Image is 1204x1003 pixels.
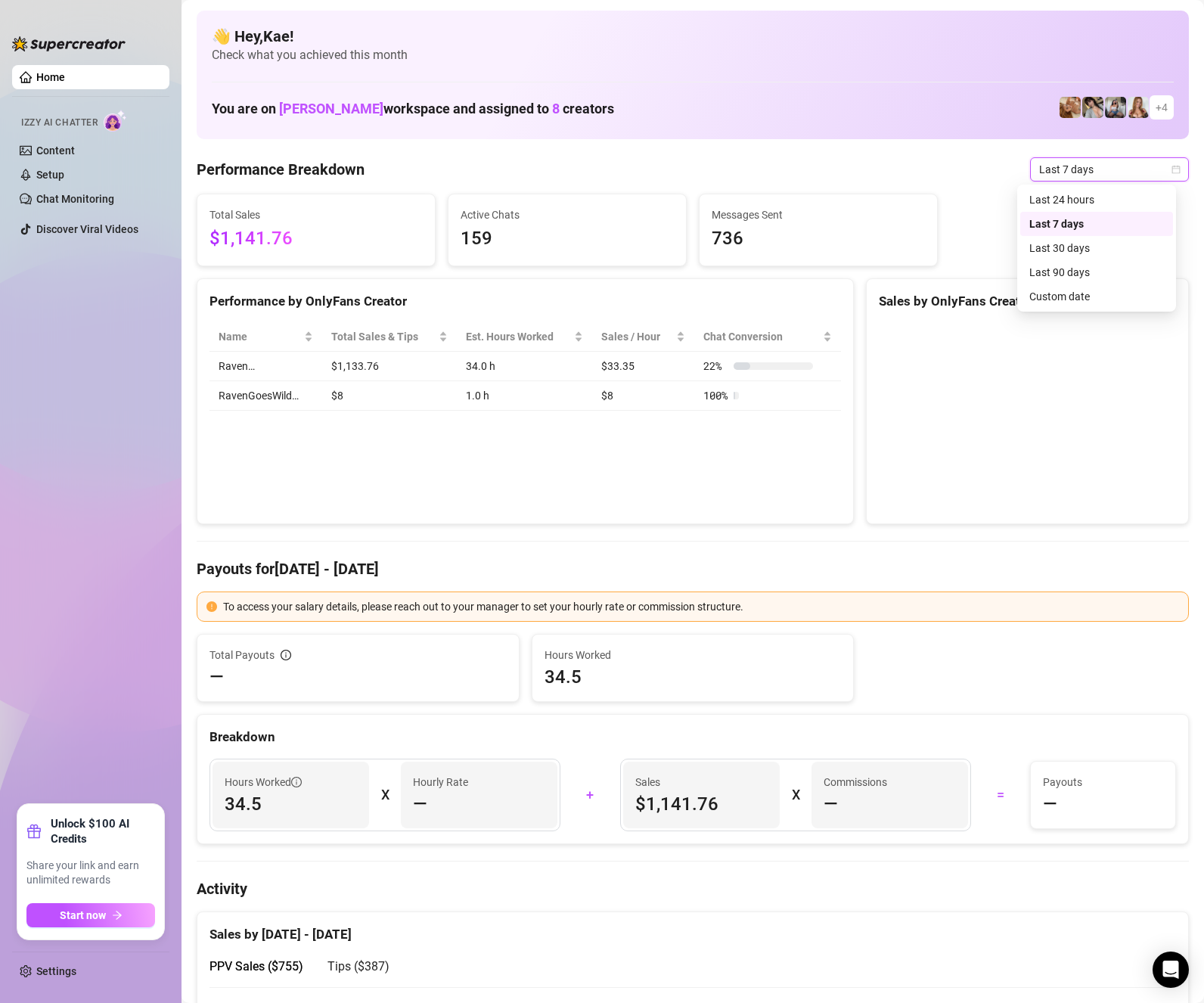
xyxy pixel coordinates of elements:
div: X [381,783,389,807]
td: $33.35 [592,352,694,381]
td: $8 [592,381,694,411]
h4: Payouts for [DATE] - [DATE] [197,558,1189,579]
span: 34.5 [225,792,357,816]
span: — [824,792,838,816]
a: Chat Monitoring [36,193,114,205]
div: Open Intercom Messenger [1153,952,1189,988]
span: Active Chats [461,206,674,223]
span: + 4 [1156,99,1168,116]
span: — [1043,792,1057,816]
span: info-circle [291,777,302,787]
span: Chat Conversion [703,328,820,345]
span: Payouts [1043,774,1163,790]
div: Breakdown [209,727,1176,747]
div: = [980,783,1021,807]
span: exclamation-circle [206,601,217,612]
span: Hours Worked [225,774,302,790]
div: + [569,783,610,807]
td: $1,133.76 [322,352,457,381]
span: Share your link and earn unlimited rewards [26,859,155,888]
th: Sales / Hour [592,322,694,352]
span: Start now [60,909,106,921]
div: Sales by OnlyFans Creator [879,291,1176,312]
span: PPV Sales ( $755 ) [209,959,303,973]
h4: Performance Breakdown [197,159,365,180]
div: To access your salary details, please reach out to your manager to set your hourly rate or commis... [223,598,1179,615]
span: — [209,665,224,689]
th: Total Sales & Tips [322,322,457,352]
img: ANDREA [1105,97,1126,118]
span: 8 [552,101,560,116]
article: Commissions [824,774,887,790]
img: logo-BBDzfeDw.svg [12,36,126,51]
span: — [413,792,427,816]
a: Content [36,144,75,157]
span: calendar [1171,165,1181,174]
span: $1,141.76 [209,225,423,253]
th: Name [209,322,322,352]
a: Settings [36,965,76,977]
div: Est. Hours Worked [466,328,571,345]
img: Roux [1128,97,1149,118]
span: Check what you achieved this month [212,47,1174,64]
span: Sales / Hour [601,328,673,345]
span: $1,141.76 [635,792,768,816]
span: Name [219,328,301,345]
h4: Activity [197,878,1189,899]
span: 159 [461,225,674,253]
div: Sales by [DATE] - [DATE] [209,912,1176,945]
span: Hours Worked [545,647,842,663]
a: Setup [36,169,64,181]
img: Raven [1082,97,1103,118]
span: 736 [712,225,925,253]
span: [PERSON_NAME] [279,101,383,116]
a: Home [36,71,65,83]
span: Messages Sent [712,206,925,223]
td: 34.0 h [457,352,592,381]
span: Last 7 days [1039,158,1180,181]
span: info-circle [281,650,291,660]
th: Chat Conversion [694,322,841,352]
td: 1.0 h [457,381,592,411]
td: $8 [322,381,457,411]
span: Total Sales [209,206,423,223]
span: gift [26,824,42,839]
img: AI Chatter [104,110,127,132]
span: 100 % [703,387,728,404]
div: X [792,783,799,807]
h1: You are on workspace and assigned to creators [212,101,614,117]
button: Start nowarrow-right [26,903,155,927]
span: Sales [635,774,768,790]
td: Raven… [209,352,322,381]
article: Hourly Rate [413,774,468,790]
span: Tips ( $387 ) [327,959,389,973]
h4: 👋 Hey, Kae ! [212,26,1174,47]
td: RavenGoesWild… [209,381,322,411]
span: Total Sales & Tips [331,328,436,345]
img: Roux️‍ [1060,97,1081,118]
span: Izzy AI Chatter [21,116,98,130]
span: 34.5 [545,665,842,689]
a: Discover Viral Videos [36,223,138,235]
strong: Unlock $100 AI Credits [51,816,155,846]
div: Performance by OnlyFans Creator [209,291,841,312]
span: Total Payouts [209,647,275,663]
span: 22 % [703,358,728,374]
span: arrow-right [112,910,123,921]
